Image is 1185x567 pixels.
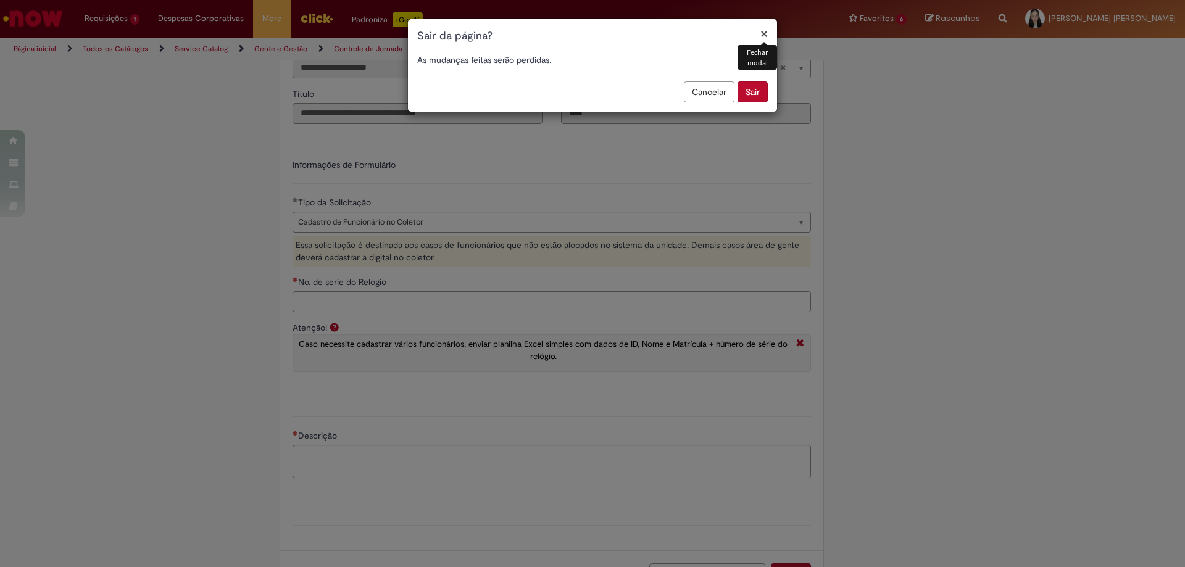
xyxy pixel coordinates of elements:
[684,81,734,102] button: Cancelar
[417,28,768,44] h1: Sair da página?
[417,54,768,66] p: As mudanças feitas serão perdidas.
[738,81,768,102] button: Sair
[738,45,777,70] div: Fechar modal
[760,27,768,40] button: Fechar modal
